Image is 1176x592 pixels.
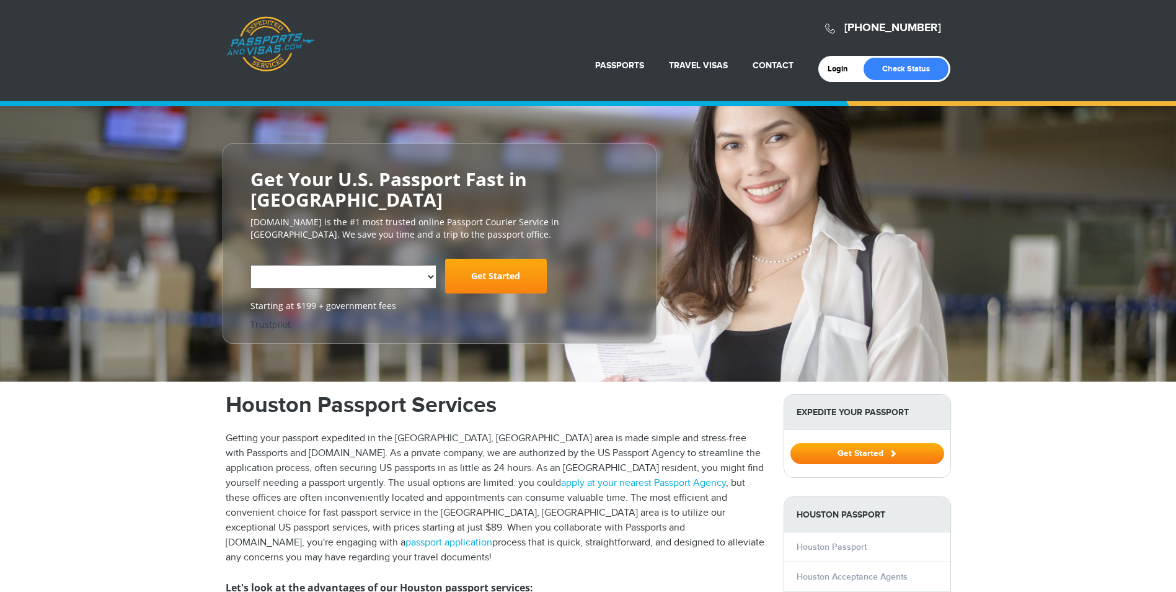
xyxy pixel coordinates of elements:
a: Login [828,64,857,74]
a: Check Status [864,58,948,80]
span: Starting at $199 + government fees [250,300,629,313]
button: Get Started [790,443,944,464]
a: Houston Acceptance Agents [797,572,908,582]
a: Get Started [445,259,547,294]
a: Get Started [790,448,944,458]
a: Houston Passport [797,542,867,552]
a: Trustpilot [250,319,291,331]
a: Passports & [DOMAIN_NAME] [226,16,314,72]
h2: Get Your U.S. Passport Fast in [GEOGRAPHIC_DATA] [250,169,629,210]
strong: Houston Passport [784,497,950,532]
a: passport application [405,537,492,549]
h1: Houston Passport Services [226,394,765,416]
a: apply at your nearest Passport Agency [561,477,726,489]
a: Contact [753,60,794,71]
p: [DOMAIN_NAME] is the #1 most trusted online Passport Courier Service in [GEOGRAPHIC_DATA]. We sav... [250,216,629,241]
p: Getting your passport expedited in the [GEOGRAPHIC_DATA], [GEOGRAPHIC_DATA] area is made simple a... [226,431,765,565]
a: Travel Visas [669,60,728,71]
a: Passports [595,60,644,71]
strong: Expedite Your Passport [784,395,950,430]
a: [PHONE_NUMBER] [844,21,941,35]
